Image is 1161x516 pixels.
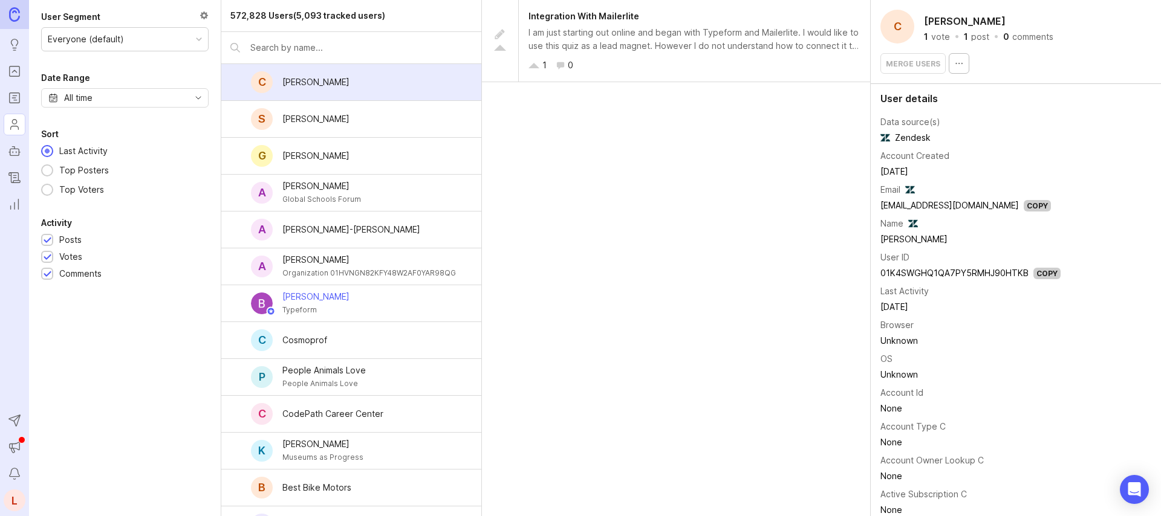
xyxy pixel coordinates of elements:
div: · [993,33,1000,41]
a: Portal [4,60,25,82]
div: Email [880,183,900,196]
div: Everyone (default) [48,33,124,46]
div: People Animals Love [282,377,366,390]
div: 1 [542,59,547,72]
a: Reporting [4,193,25,215]
div: S [251,108,273,130]
div: post [971,33,989,41]
div: vote [931,33,950,41]
div: [PERSON_NAME] [282,149,350,163]
div: Typeform [282,303,350,317]
div: People Animals Love [282,364,366,377]
div: User ID [880,251,909,264]
div: All time [64,91,93,105]
button: Send to Autopilot [4,410,25,431]
img: Zendesk logo [880,133,890,143]
button: L [4,489,25,511]
div: Date Range [41,71,90,85]
div: B [251,477,273,498]
div: None [880,402,1061,415]
div: Account Owner Lookup C [880,454,984,467]
div: Organization 01HVNGN82KFY48W2AF0YAR98QG [282,266,456,280]
div: 0 [1003,33,1009,41]
div: Global Schools Forum [282,193,361,206]
img: Zendesk logo [908,219,918,228]
div: [PERSON_NAME] [282,253,456,266]
div: Sort [41,127,59,141]
div: Museums as Progress [282,451,363,464]
div: comments [1012,33,1053,41]
span: Integration With Mailerlite [528,11,639,21]
div: A [251,182,273,204]
div: 572,828 Users (5,093 tracked users) [230,9,385,22]
div: I am just starting out online and began with Typeform and Mailerlite. I would like to use this qu... [528,26,860,53]
img: Zendesk logo [905,185,915,195]
div: C [251,403,273,425]
div: [PERSON_NAME]-[PERSON_NAME] [282,223,420,236]
div: [PERSON_NAME] [282,437,363,451]
td: Unknown [880,367,1061,382]
button: Notifications [4,463,25,485]
div: P [251,366,273,388]
div: Account Type C [880,420,946,433]
div: Active Subscription C [880,488,967,501]
div: [PERSON_NAME] [282,112,350,126]
div: Posts [59,233,82,247]
div: Top Voters [53,183,110,196]
div: A [251,256,273,277]
a: Autopilot [4,140,25,162]
div: · [954,33,960,41]
div: Cosmoprof [282,334,327,347]
div: Last Activity [880,285,929,298]
div: Best Bike Motors [282,481,351,494]
div: None [880,436,1061,449]
div: Comments [59,267,102,280]
div: 01K4SWGHQ1QA7PY5RMHJ90HTKB [880,266,1029,280]
div: [PERSON_NAME] [282,290,350,303]
img: member badge [267,307,276,316]
div: C [880,10,914,44]
div: Name [880,217,903,230]
div: 0 [568,59,573,72]
div: C [251,71,273,93]
a: Changelog [4,167,25,189]
div: Browser [880,318,914,332]
img: Bailey Thompson [251,292,273,314]
div: None [880,469,1061,483]
div: OS [880,352,893,366]
div: g [251,145,273,167]
button: Announcements [4,436,25,458]
div: [PERSON_NAME] [282,76,350,89]
a: Ideas [4,34,25,56]
div: CodePath Career Center [282,407,383,421]
div: Copy [1033,268,1061,279]
td: [PERSON_NAME] [880,231,1061,247]
div: Activity [41,216,72,230]
div: 1 [964,33,968,41]
div: Account Id [880,386,923,399]
a: Users [4,114,25,135]
time: [DATE] [880,302,908,312]
div: Data source(s) [880,115,940,129]
h2: [PERSON_NAME] [922,12,1008,30]
div: User Segment [41,10,100,24]
div: [PERSON_NAME] [282,179,361,193]
img: Canny Home [9,7,20,21]
div: A [251,219,273,240]
div: K [251,440,273,462]
div: Votes [59,250,82,263]
div: 1 [924,33,928,41]
div: Top Posters [53,164,115,177]
div: C [251,329,273,351]
div: User details [880,94,1151,103]
a: [EMAIL_ADDRESS][DOMAIN_NAME] [880,200,1019,210]
span: Zendesk [880,131,931,144]
div: Open Intercom Messenger [1120,475,1149,504]
time: [DATE] [880,166,908,176]
input: Search by name... [250,41,472,54]
svg: toggle icon [189,93,208,103]
div: Account Created [880,149,949,163]
div: Copy [1024,200,1051,211]
div: Last Activity [53,144,114,158]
